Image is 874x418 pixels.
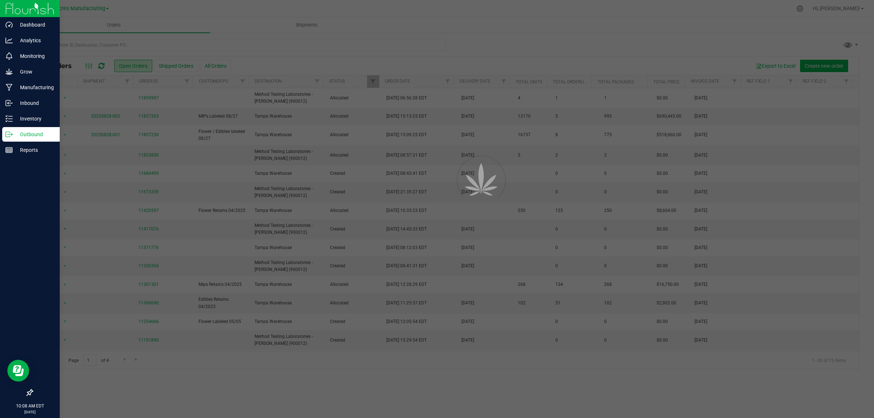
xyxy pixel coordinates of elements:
inline-svg: Monitoring [5,52,13,60]
p: Manufacturing [13,83,56,92]
inline-svg: Reports [5,146,13,154]
p: Outbound [13,130,56,139]
inline-svg: Grow [5,68,13,75]
inline-svg: Inbound [5,99,13,107]
inline-svg: Analytics [5,37,13,44]
p: Dashboard [13,20,56,29]
p: Inbound [13,99,56,107]
inline-svg: Manufacturing [5,84,13,91]
inline-svg: Outbound [5,131,13,138]
p: Reports [13,146,56,154]
p: Grow [13,67,56,76]
iframe: Resource center [7,360,29,382]
inline-svg: Dashboard [5,21,13,28]
p: Monitoring [13,52,56,60]
p: [DATE] [3,409,56,415]
p: 10:08 AM EDT [3,403,56,409]
p: Inventory [13,114,56,123]
p: Analytics [13,36,56,45]
inline-svg: Inventory [5,115,13,122]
